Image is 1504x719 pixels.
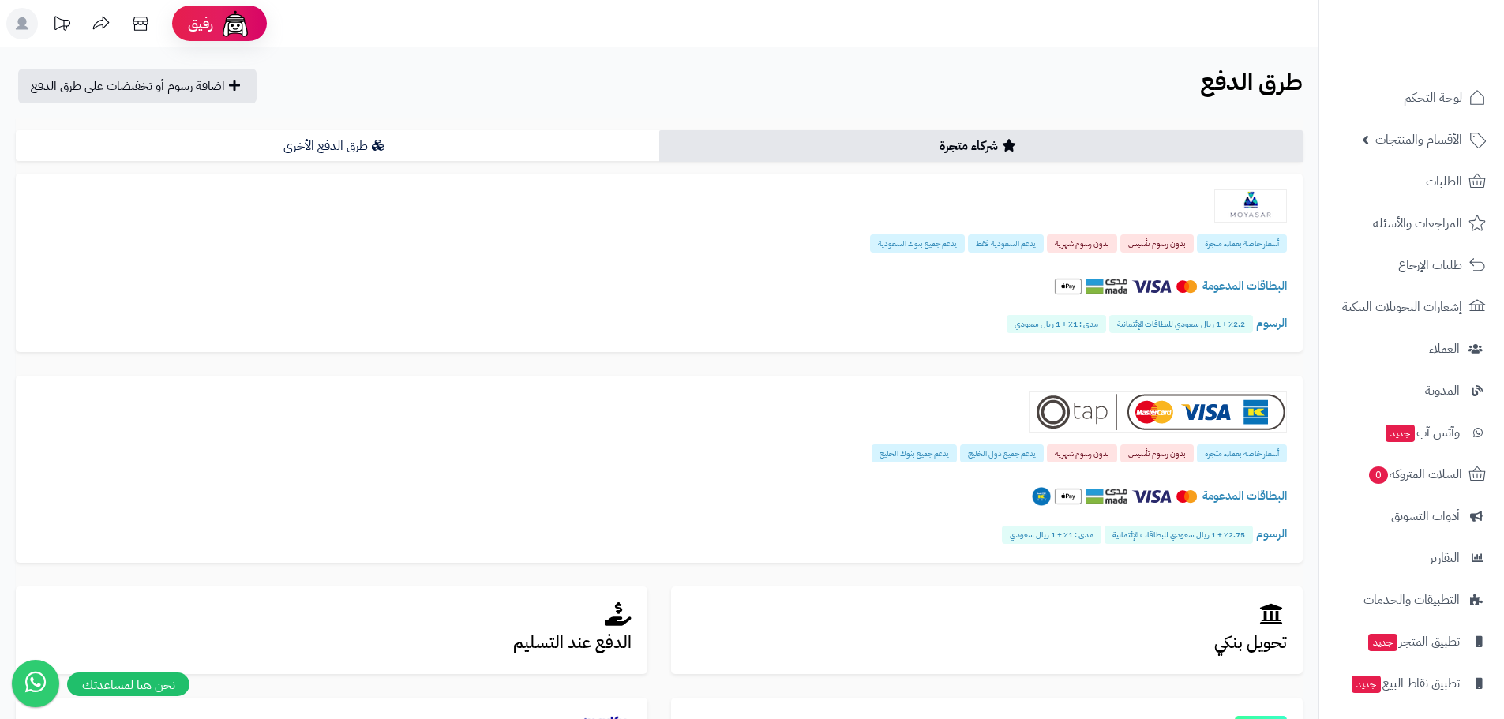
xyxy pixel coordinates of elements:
a: شركاء متجرة [659,130,1303,162]
a: طلبات الإرجاع [1329,246,1495,284]
span: يدعم جميع دول الخليج [960,444,1044,462]
span: إشعارات التحويلات البنكية [1342,296,1462,318]
a: Tap أسعار خاصة بعملاء متجرة بدون رسوم تأسيس بدون رسوم شهرية يدعم جميع دول الخليج يدعم جميع بنوك ا... [16,376,1303,562]
a: أدوات التسويق [1329,497,1495,535]
span: البطاقات المدعومة [1202,487,1287,504]
span: 2.75٪ + 1 ريال سعودي للبطاقات الإئتمانية [1105,526,1253,544]
b: طرق الدفع [1200,64,1303,99]
span: 0 [1369,466,1388,484]
img: logo-2.png [1397,43,1489,76]
h3: تحويل بنكي [687,634,1287,652]
span: جديد [1352,676,1381,693]
a: تطبيق المتجرجديد [1329,623,1495,661]
span: التطبيقات والخدمات [1363,589,1460,611]
span: العملاء [1429,338,1460,360]
span: الطلبات [1426,170,1462,193]
a: تحديثات المنصة [42,8,81,43]
a: تحويل بنكي [671,586,1303,675]
span: يدعم جميع بنوك السعودية [870,234,965,253]
a: التطبيقات والخدمات [1329,581,1495,619]
a: الدفع عند التسليم [16,586,647,675]
span: جديد [1368,634,1397,651]
span: المدونة [1425,380,1460,402]
span: رفيق [188,14,213,33]
a: اضافة رسوم أو تخفيضات على طرق الدفع [18,69,257,103]
img: ai-face.png [219,8,251,39]
span: يدعم السعودية فقط [968,234,1044,253]
span: وآتس آب [1384,421,1460,444]
span: مدى : 1٪ + 1 ريال سعودي [1002,526,1101,544]
span: مدى : 1٪ + 1 ريال سعودي [1007,315,1106,333]
a: طرق الدفع الأخرى [16,130,659,162]
span: أدوات التسويق [1391,505,1460,527]
span: بدون رسوم تأسيس [1120,444,1194,462]
a: السلات المتروكة0 [1329,455,1495,493]
a: التقارير [1329,539,1495,577]
span: جديد [1386,425,1415,442]
span: 2.2٪ + 1 ريال سعودي للبطاقات الإئتمانية [1109,315,1253,333]
span: بدون رسوم شهرية [1047,444,1117,462]
span: السلات المتروكة [1367,463,1462,485]
span: الرسوم [1256,314,1287,331]
a: Moyasar أسعار خاصة بعملاء متجرة بدون رسوم تأسيس بدون رسوم شهرية يدعم السعودية فقط يدعم جميع بنوك ... [16,174,1303,352]
span: المراجعات والأسئلة [1373,212,1462,234]
a: إشعارات التحويلات البنكية [1329,288,1495,326]
a: العملاء [1329,330,1495,368]
span: أسعار خاصة بعملاء متجرة [1197,234,1287,253]
span: بدون رسوم تأسيس [1120,234,1194,253]
a: وآتس آبجديد [1329,414,1495,451]
span: تطبيق نقاط البيع [1350,672,1460,695]
a: تطبيق نقاط البيعجديد [1329,665,1495,702]
a: لوحة التحكم [1329,79,1495,117]
span: الرسوم [1256,525,1287,542]
span: تطبيق المتجر [1367,631,1460,653]
span: يدعم جميع بنوك الخليج [872,444,957,462]
span: الأقسام والمنتجات [1375,129,1462,151]
span: طلبات الإرجاع [1398,254,1462,276]
a: المدونة [1329,372,1495,410]
span: التقارير [1430,547,1460,569]
img: Tap [1029,391,1287,433]
img: Moyasar [1214,189,1287,223]
a: المراجعات والأسئلة [1329,204,1495,242]
span: البطاقات المدعومة [1202,277,1287,294]
span: أسعار خاصة بعملاء متجرة [1197,444,1287,462]
span: لوحة التحكم [1404,87,1462,109]
h3: الدفع عند التسليم [32,634,632,652]
a: الطلبات [1329,163,1495,200]
span: بدون رسوم شهرية [1047,234,1117,253]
